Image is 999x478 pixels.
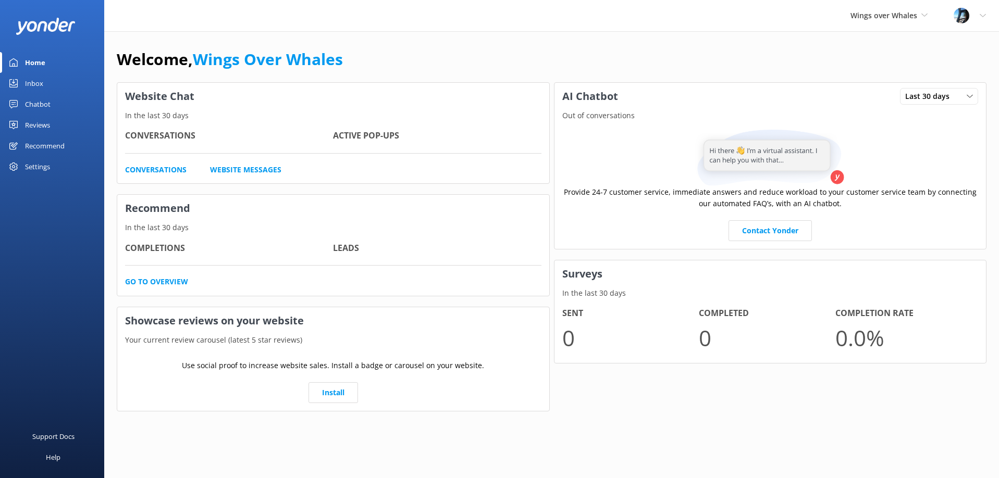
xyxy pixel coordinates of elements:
h4: Completed [699,307,835,320]
h3: Website Chat [117,83,549,110]
p: In the last 30 days [117,222,549,233]
h4: Leads [333,242,541,255]
a: Install [309,382,358,403]
a: Website Messages [210,164,281,175]
a: Go to overview [125,276,188,287]
img: 145-1635463833.jpg [954,8,969,23]
span: Last 30 days [905,91,956,102]
p: 0 [699,320,835,355]
h3: AI Chatbot [554,83,626,110]
p: Your current review carousel (latest 5 star reviews) [117,334,549,346]
h4: Active Pop-ups [333,129,541,143]
div: Support Docs [32,426,75,447]
div: Reviews [25,115,50,135]
h3: Recommend [117,195,549,222]
a: Contact Yonder [729,220,812,241]
h1: Welcome, [117,47,343,72]
div: Recommend [25,135,65,156]
div: Settings [25,156,50,177]
h4: Sent [562,307,699,320]
div: Inbox [25,73,43,94]
h4: Completions [125,242,333,255]
p: 0.0 % [835,320,972,355]
img: assistant... [695,130,846,186]
div: Home [25,52,45,73]
p: In the last 30 days [117,110,549,121]
div: Chatbot [25,94,51,115]
p: In the last 30 days [554,287,986,299]
a: Conversations [125,164,187,175]
div: Help [46,447,60,468]
p: Out of conversations [554,110,986,121]
p: Use social proof to increase website sales. Install a badge or carousel on your website. [182,360,484,371]
h3: Showcase reviews on your website [117,307,549,334]
span: Wings over Whales [850,10,917,20]
p: 0 [562,320,699,355]
img: yonder-white-logo.png [16,18,76,35]
a: Wings Over Whales [193,48,343,70]
h4: Conversations [125,129,333,143]
h3: Surveys [554,260,986,287]
h4: Completion Rate [835,307,972,320]
p: Provide 24-7 customer service, immediate answers and reduce workload to your customer service tea... [562,186,979,210]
